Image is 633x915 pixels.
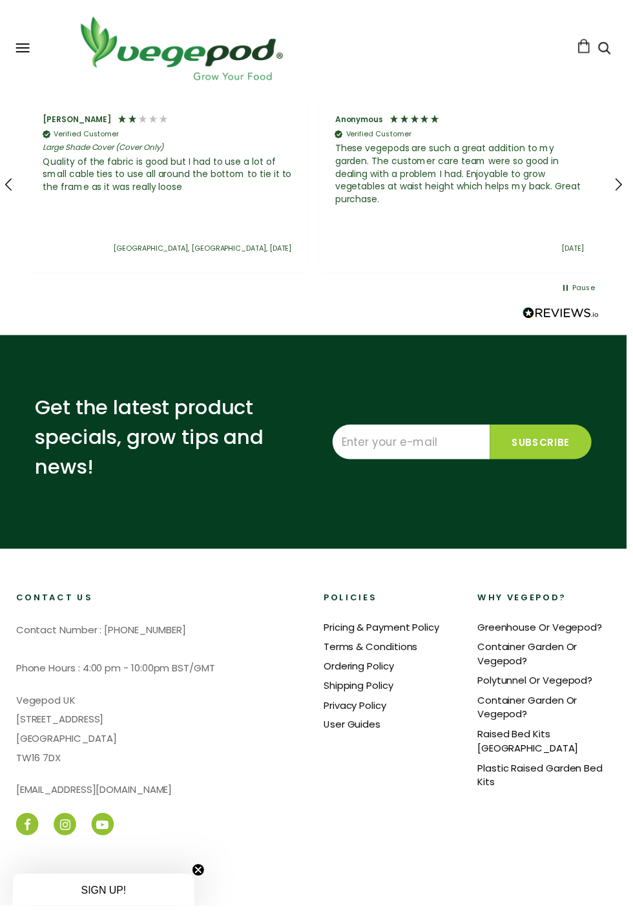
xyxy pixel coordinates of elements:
span: SIGN UP! [82,894,127,905]
input: Subscribe [495,429,597,464]
div: Anonymous [338,116,387,127]
button: Close teaser [194,872,207,885]
div: Review by Sheree Madden, 2 out of 5 stars [21,98,316,275]
a: Greenhouse Or Vegepod? [483,627,608,640]
p: Get the latest product specials, grow tips and news! [36,397,297,487]
p: Vegepod UK [STREET_ADDRESS] [GEOGRAPHIC_DATA] TW16 7DX [16,698,306,775]
a: Raised Bed Kits [GEOGRAPHIC_DATA] [483,735,585,763]
div: These vegepods are such a great addition to my garden. The customer care team were so good in dea... [338,144,590,207]
h2: Why Vegepod? [483,598,617,611]
a: Terms & Conditions [327,646,422,660]
p: Contact Number : [PHONE_NUMBER] Phone Hours : 4:00 pm - 10:00pm BST/GMT [16,627,306,685]
div: Verified Customer [349,131,415,140]
div: Pause carousel [567,286,601,297]
a: Polytunnel Or Vegepod? [483,680,599,694]
div: Quality of the fabric is good but I had to use a lot of small cable ties to use all around the bo... [43,158,295,196]
a: [EMAIL_ADDRESS][DOMAIN_NAME] [16,791,174,805]
div: Pause [578,286,601,296]
em: Large Shade Cover (Cover Only) [43,144,295,155]
a: Read more reviews on REVIEWS.io [528,310,605,326]
div: [DATE] [567,246,590,256]
a: Ordering Policy [327,666,398,680]
a: Plastic Raised Garden Bed Kits [483,769,609,797]
a: User Guides [327,725,384,739]
a: Search [604,43,617,57]
div: Review by Anonymous, 5 out of 5 stars [316,98,612,275]
div: Customer reviews [21,85,612,288]
a: Pricing & Payment Policy [327,627,444,640]
a: Container Garden Or Vegepod? [483,646,583,675]
div: Verified Customer [54,131,120,140]
img: Vegepod [70,13,296,85]
h2: Contact Us [16,598,306,611]
h2: Policies [327,598,462,611]
a: Container Garden Or Vegepod? [483,700,583,729]
a: Shipping Policy [327,686,397,699]
div: 5 Stars [393,115,448,129]
a: Privacy Policy [327,706,390,719]
div: [GEOGRAPHIC_DATA], [GEOGRAPHIC_DATA], [DATE] [114,246,295,256]
input: Enter your e-mail [336,429,495,464]
div: SIGN UP!Close teaser [13,883,196,915]
div: 2 Stars [118,115,173,129]
div: [PERSON_NAME] [43,116,112,127]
